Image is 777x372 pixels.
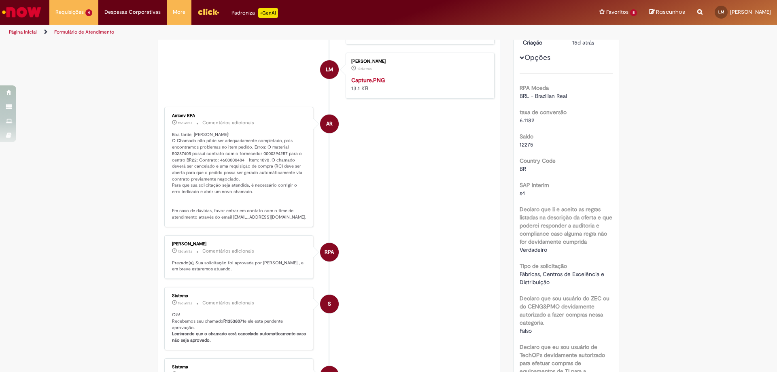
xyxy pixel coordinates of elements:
[520,262,567,270] b: Tipo de solicitação
[520,157,556,164] b: Country Code
[104,8,161,16] span: Despesas Corporativas
[351,76,486,92] div: 13.1 KB
[320,60,339,79] div: Lucas Zscharnock Martini
[172,331,308,343] b: Lembrando que o chamado será cancelado automaticamente caso não seja aprovado.
[630,9,637,16] span: 8
[85,9,92,16] span: 4
[520,246,547,253] span: Verdadeiro
[202,248,254,255] small: Comentários adicionais
[54,29,114,35] a: Formulário de Atendimento
[730,9,771,15] span: [PERSON_NAME]
[357,66,372,71] time: 19/09/2025 09:31:27
[9,29,37,35] a: Página inicial
[572,39,594,46] span: 15d atrás
[520,181,549,189] b: SAP Interim
[172,365,307,370] div: Sistema
[325,242,334,262] span: RPA
[172,113,307,118] div: Ambev RPA
[351,77,385,84] a: Capture.PNG
[520,270,606,286] span: Fábricas, Centros de Excelência e Distribuição
[326,114,333,134] span: AR
[178,301,192,306] time: 16/09/2025 08:39:44
[231,8,278,18] div: Padroniza
[172,132,307,221] p: Boa tarde, [PERSON_NAME]! O Chamado não pôde ser adequadamente completado, pois encontramos probl...
[172,260,307,272] p: Prezado(a), Sua solicitação foi aprovada por [PERSON_NAME] , e em breve estaremos atuando.
[55,8,84,16] span: Requisições
[328,294,331,314] span: S
[173,8,185,16] span: More
[178,301,192,306] span: 15d atrás
[351,59,486,64] div: [PERSON_NAME]
[649,9,685,16] a: Rascunhos
[326,60,333,79] span: LM
[178,121,192,125] time: 18/09/2025 17:34:33
[320,295,339,313] div: System
[572,39,594,46] time: 16/09/2025 08:39:31
[520,117,534,124] span: 6.1182
[656,8,685,16] span: Rascunhos
[202,119,254,126] small: Comentários adicionais
[6,25,512,40] ul: Trilhas de página
[172,242,307,247] div: [PERSON_NAME]
[520,133,533,140] b: Saldo
[178,249,192,254] time: 18/09/2025 17:05:53
[320,115,339,133] div: Ambev RPA
[1,4,42,20] img: ServiceNow
[320,243,339,261] div: Roberto Pinto Altmann
[572,38,610,47] div: 16/09/2025 08:39:31
[520,84,549,91] b: RPA Moeda
[520,141,533,148] span: 12275
[718,9,724,15] span: LM
[517,38,567,47] dt: Criação
[258,8,278,18] p: +GenAi
[606,8,628,16] span: Favoritos
[357,66,372,71] span: 12d atrás
[202,300,254,306] small: Comentários adicionais
[178,249,192,254] span: 12d atrás
[520,206,612,245] b: Declaro que li e aceito as regras listadas na descrição da oferta e que poderei responder a audit...
[520,165,526,172] span: BR
[520,189,525,197] span: s4
[520,295,609,326] b: Declaro que sou usuário do ZEC ou do CENG&PMO devidamente autorizado a fazer compras nessa catego...
[520,92,567,100] span: BRL - Brazilian Real
[178,121,192,125] span: 12d atrás
[172,312,307,344] p: Olá! Recebemos seu chamado e ele esta pendente aprovação.
[172,293,307,298] div: Sistema
[520,327,532,334] span: Falso
[223,318,244,324] b: R13538071
[197,6,219,18] img: click_logo_yellow_360x200.png
[520,108,567,116] b: taxa de conversão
